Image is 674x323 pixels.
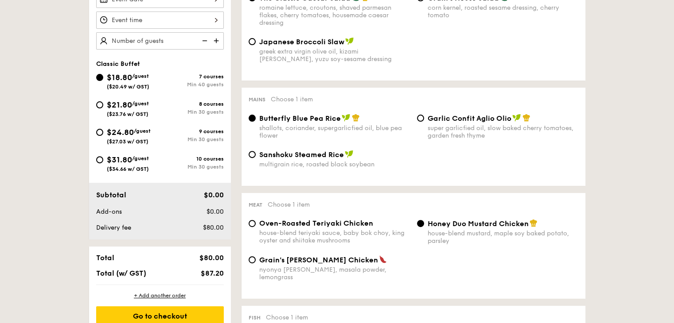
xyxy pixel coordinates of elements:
[522,114,530,122] img: icon-chef-hat.a58ddaea.svg
[259,114,341,123] span: Butterfly Blue Pea Rice
[96,208,122,215] span: Add-ons
[96,32,224,50] input: Number of guests
[160,128,224,135] div: 9 courses
[259,219,373,227] span: Oven-Roasted Teriyaki Chicken
[259,4,410,27] div: romaine lettuce, croutons, shaved parmesan flakes, cherry tomatoes, housemade caesar dressing
[249,256,256,263] input: Grain's [PERSON_NAME] Chickennyonya [PERSON_NAME], masala powder, lemongrass
[197,32,210,49] img: icon-reduce.1d2dbef1.svg
[266,314,308,321] span: Choose 1 item
[512,114,521,122] img: icon-vegan.f8ff3823.svg
[96,191,126,199] span: Subtotal
[259,266,410,281] div: nyonya [PERSON_NAME], masala powder, lemongrass
[96,156,103,163] input: $31.80/guest($34.66 w/ GST)10 coursesMin 30 guests
[160,136,224,142] div: Min 30 guests
[249,38,256,45] input: Japanese Broccoli Slawgreek extra virgin olive oil, kizami [PERSON_NAME], yuzu soy-sesame dressing
[96,224,131,231] span: Delivery fee
[132,100,149,107] span: /guest
[259,48,410,63] div: greek extra virgin olive oil, kizami [PERSON_NAME], yuzu soy-sesame dressing
[249,220,256,227] input: Oven-Roasted Teriyaki Chickenhouse-blend teriyaki sauce, baby bok choy, king oyster and shiitake ...
[249,202,262,208] span: Meat
[203,224,223,231] span: $80.00
[203,191,223,199] span: $0.00
[268,201,310,208] span: Choose 1 item
[107,138,148,145] span: ($27.03 w/ GST)
[160,81,224,88] div: Min 40 guests
[271,96,313,103] span: Choose 1 item
[96,129,103,136] input: $24.80/guest($27.03 w/ GST)9 coursesMin 30 guests
[107,127,134,137] span: $24.80
[96,74,103,81] input: $18.80/guest($20.49 w/ GST)7 coursesMin 40 guests
[530,219,538,227] img: icon-chef-hat.a58ddaea.svg
[134,128,151,134] span: /guest
[160,156,224,162] div: 10 courses
[249,115,256,122] input: Butterfly Blue Pea Riceshallots, coriander, supergarlicfied oil, blue pea flower
[132,155,149,161] span: /guest
[107,100,132,110] span: $21.80
[352,114,360,122] img: icon-chef-hat.a58ddaea.svg
[96,292,224,299] div: + Add another order
[428,230,578,245] div: house-blend mustard, maple soy baked potato, parsley
[259,161,410,168] div: multigrain rice, roasted black soybean
[200,269,223,277] span: $87.20
[428,114,511,123] span: Garlic Confit Aglio Olio
[96,101,103,108] input: $21.80/guest($23.76 w/ GST)8 coursesMin 30 guests
[107,111,148,117] span: ($23.76 w/ GST)
[249,96,265,103] span: Mains
[249,315,261,321] span: Fish
[259,124,410,139] div: shallots, coriander, supergarlicfied oil, blue pea flower
[107,73,132,82] span: $18.80
[160,164,224,170] div: Min 30 guests
[96,269,146,277] span: Total (w/ GST)
[249,151,256,158] input: Sanshoku Steamed Ricemultigrain rice, roasted black soybean
[160,109,224,115] div: Min 30 guests
[259,150,344,159] span: Sanshoku Steamed Rice
[345,37,354,45] img: icon-vegan.f8ff3823.svg
[259,38,344,46] span: Japanese Broccoli Slaw
[259,229,410,244] div: house-blend teriyaki sauce, baby bok choy, king oyster and shiitake mushrooms
[160,73,224,80] div: 7 courses
[107,155,132,165] span: $31.80
[259,256,378,264] span: Grain's [PERSON_NAME] Chicken
[428,219,529,228] span: Honey Duo Mustard Chicken
[199,254,223,262] span: $80.00
[428,124,578,139] div: super garlicfied oil, slow baked cherry tomatoes, garden fresh thyme
[96,254,114,262] span: Total
[160,101,224,107] div: 8 courses
[428,4,578,19] div: corn kernel, roasted sesame dressing, cherry tomato
[342,114,351,122] img: icon-vegan.f8ff3823.svg
[96,60,140,68] span: Classic Buffet
[132,73,149,79] span: /guest
[107,84,149,90] span: ($20.49 w/ GST)
[417,115,424,122] input: Garlic Confit Aglio Oliosuper garlicfied oil, slow baked cherry tomatoes, garden fresh thyme
[345,150,354,158] img: icon-vegan.f8ff3823.svg
[417,220,424,227] input: Honey Duo Mustard Chickenhouse-blend mustard, maple soy baked potato, parsley
[379,255,387,263] img: icon-spicy.37a8142b.svg
[206,208,223,215] span: $0.00
[210,32,224,49] img: icon-add.58712e84.svg
[96,12,224,29] input: Event time
[107,166,149,172] span: ($34.66 w/ GST)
